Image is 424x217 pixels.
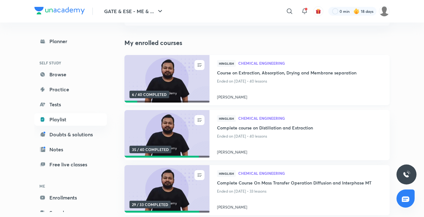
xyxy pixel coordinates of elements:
[238,171,382,176] a: Chemical Engineering
[124,165,210,213] img: new-thumbnail
[34,128,107,141] a: Doubts & solutions
[238,171,382,175] span: Chemical Engineering
[353,8,360,14] img: streak
[34,68,107,81] a: Browse
[124,38,390,48] h4: My enrolled courses
[217,202,382,210] a: [PERSON_NAME]
[217,69,382,77] a: Course on Extraction, Absorption, Drying and Membrane separation
[34,158,107,171] a: Free live classes
[34,35,107,48] a: Planner
[34,7,85,16] a: Company Logo
[124,165,209,215] a: new-thumbnail29 / 33 COMPLETED
[313,6,323,16] button: avatar
[34,113,107,126] a: Playlist
[34,7,85,14] img: Company Logo
[403,171,410,178] img: ttu
[217,77,382,85] p: Ended on [DATE] • 40 lessons
[379,6,390,17] img: Mujtaba Ahsan
[217,115,236,122] span: Hinglish
[238,116,382,120] span: Chemical Engineering
[238,116,382,121] a: Chemical Engineering
[124,110,209,160] a: new-thumbnail35 / 40 COMPLETED
[34,98,107,111] a: Tests
[124,55,209,105] a: new-thumbnail6 / 40 COMPLETED
[124,55,210,103] img: new-thumbnail
[34,191,107,204] a: Enrollments
[34,143,107,156] a: Notes
[217,124,382,132] a: Complete course on Distillation and Extraction
[238,61,382,65] span: Chemical Engineering
[129,91,169,98] span: 6 / 40 COMPLETED
[217,179,382,187] a: Complete Course On Mass Transfer Operation Diffusion and Interphase MT
[315,8,321,14] img: avatar
[217,60,236,67] span: Hinglish
[217,132,382,140] p: Ended on [DATE] • 40 lessons
[34,58,107,68] h6: SELF STUDY
[34,181,107,191] h6: ME
[129,146,171,153] span: 35 / 40 COMPLETED
[100,5,168,18] button: GATE & ESE - ME & ...
[129,201,171,208] span: 29 / 33 COMPLETED
[238,61,382,66] a: Chemical Engineering
[34,83,107,96] a: Practice
[217,92,382,100] a: [PERSON_NAME]
[217,147,382,155] a: [PERSON_NAME]
[124,110,210,158] img: new-thumbnail
[217,187,382,195] p: Ended on [DATE] • 33 lessons
[217,170,236,177] span: Hinglish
